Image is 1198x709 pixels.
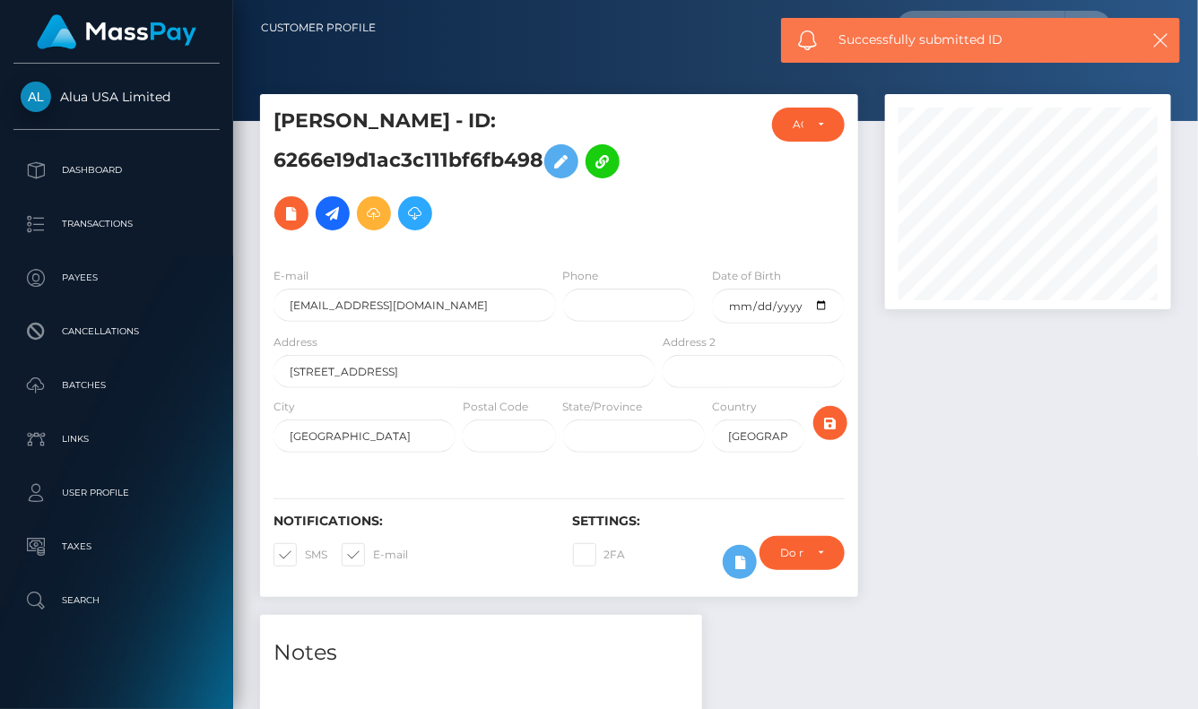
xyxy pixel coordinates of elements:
p: Dashboard [21,157,213,184]
img: Alua USA Limited [21,82,51,112]
label: State/Province [563,399,643,415]
label: 2FA [573,543,626,566]
h6: Notifications: [273,514,546,529]
img: MassPay Logo [37,14,196,49]
p: Search [21,587,213,614]
label: Country [712,399,757,415]
a: Transactions [13,202,220,246]
p: Batches [21,372,213,399]
label: Address [273,334,317,350]
label: Address 2 [663,334,716,350]
a: Search [13,578,220,623]
p: Transactions [21,211,213,238]
a: User Profile [13,471,220,515]
input: Search... [897,11,1065,45]
span: Successfully submitted ID [839,30,1127,49]
label: E-mail [273,268,308,284]
p: Payees [21,264,213,291]
a: Dashboard [13,148,220,193]
a: Payees [13,255,220,300]
button: ACTIVE [772,108,845,142]
label: Phone [563,268,599,284]
a: Links [13,417,220,462]
div: ACTIVE [793,117,803,132]
a: Initiate Payout [316,196,350,230]
h4: Notes [273,637,689,669]
a: Customer Profile [261,9,376,47]
p: Cancellations [21,318,213,345]
label: E-mail [342,543,408,566]
span: Alua USA Limited [13,89,220,105]
div: Do not require [780,546,803,560]
label: SMS [273,543,327,566]
p: User Profile [21,480,213,506]
h5: [PERSON_NAME] - ID: 6266e19d1ac3c111bf6fb498 [273,108,646,239]
a: Taxes [13,524,220,569]
a: Batches [13,363,220,408]
label: City [273,399,295,415]
a: Cancellations [13,309,220,354]
p: Taxes [21,533,213,560]
label: Date of Birth [712,268,781,284]
p: Links [21,426,213,453]
button: Do not require [760,536,845,570]
label: Postal Code [463,399,528,415]
h6: Settings: [573,514,846,529]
